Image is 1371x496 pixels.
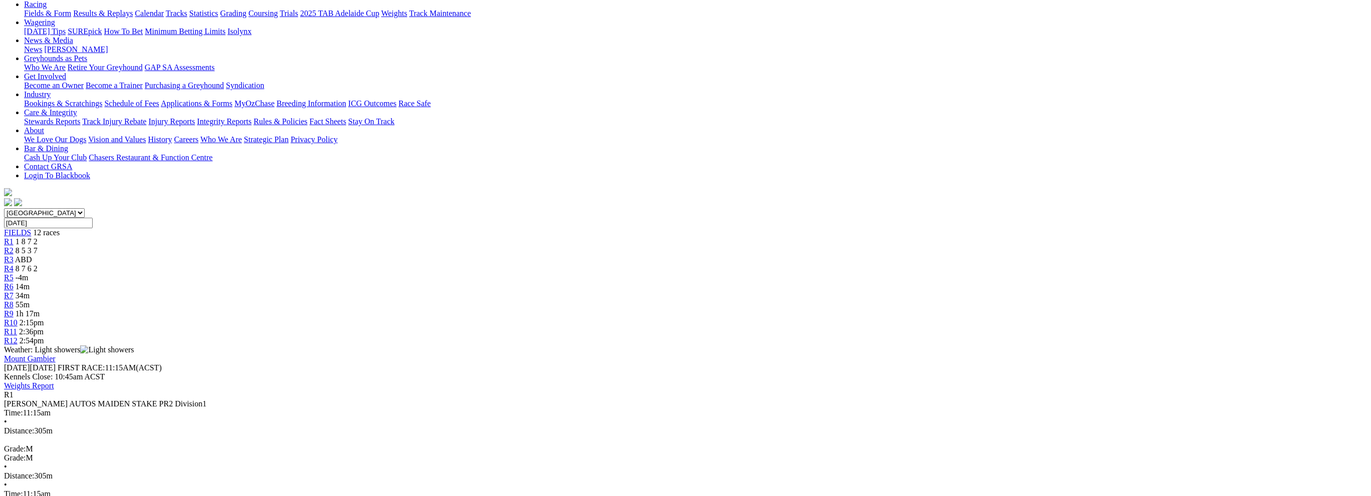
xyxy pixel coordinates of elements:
a: R7 [4,291,14,300]
div: Racing [24,9,1367,18]
a: Retire Your Greyhound [68,63,143,72]
a: Rules & Policies [253,117,308,126]
div: News & Media [24,45,1367,54]
span: R3 [4,255,14,264]
span: R12 [4,336,18,345]
a: Fact Sheets [310,117,346,126]
img: logo-grsa-white.png [4,188,12,196]
a: Industry [24,90,51,99]
span: -4m [16,273,29,282]
div: M [4,444,1367,453]
a: Isolynx [227,27,251,36]
span: • [4,417,7,426]
span: • [4,480,7,489]
a: MyOzChase [234,99,275,108]
div: 305m [4,471,1367,480]
a: Care & Integrity [24,108,77,117]
a: Breeding Information [277,99,346,108]
a: Fields & Form [24,9,71,18]
span: Distance: [4,471,34,480]
span: ABD [15,255,32,264]
a: Stewards Reports [24,117,80,126]
span: 11:15AM(ACST) [58,363,162,372]
a: FIELDS [4,228,31,237]
a: Syndication [226,81,264,90]
a: Bar & Dining [24,144,68,153]
a: Mount Gambier [4,354,56,363]
a: [PERSON_NAME] [44,45,108,54]
a: Trials [280,9,298,18]
div: Care & Integrity [24,117,1367,126]
a: Tracks [166,9,187,18]
span: 2:15pm [20,318,44,327]
span: 55m [16,300,30,309]
a: Minimum Betting Limits [145,27,225,36]
a: Greyhounds as Pets [24,54,87,63]
span: 2:36pm [19,327,44,336]
span: 1 8 7 2 [16,237,38,246]
a: Become an Owner [24,81,84,90]
a: Schedule of Fees [104,99,159,108]
a: Applications & Forms [161,99,232,108]
div: Bar & Dining [24,153,1367,162]
a: We Love Our Dogs [24,135,86,144]
span: 8 5 3 7 [16,246,38,255]
div: 11:15am [4,408,1367,417]
a: Weights Report [4,381,54,390]
a: Calendar [135,9,164,18]
a: Become a Trainer [86,81,143,90]
a: Grading [220,9,246,18]
a: R2 [4,246,14,255]
a: R6 [4,282,14,291]
a: Wagering [24,18,55,27]
div: M [4,453,1367,462]
a: Chasers Restaurant & Function Centre [89,153,212,162]
a: Cash Up Your Club [24,153,87,162]
span: Grade: [4,453,26,462]
span: R1 [4,390,14,399]
span: • [4,462,7,471]
a: 2025 TAB Adelaide Cup [300,9,379,18]
a: How To Bet [104,27,143,36]
a: Who We Are [200,135,242,144]
div: Kennels Close: 10:45am ACST [4,372,1367,381]
a: Stay On Track [348,117,394,126]
span: 1h 17m [16,309,40,318]
a: Vision and Values [88,135,146,144]
a: R10 [4,318,18,327]
span: 2:54pm [20,336,44,345]
a: History [148,135,172,144]
a: R11 [4,327,17,336]
a: [DATE] Tips [24,27,66,36]
div: Industry [24,99,1367,108]
a: R5 [4,273,14,282]
div: Wagering [24,27,1367,36]
a: Bookings & Scratchings [24,99,102,108]
div: [PERSON_NAME] AUTOS MAIDEN STAKE PR2 Division1 [4,399,1367,408]
span: Weather: Light showers [4,345,134,354]
img: facebook.svg [4,198,12,206]
a: R9 [4,309,14,318]
span: Distance: [4,426,34,435]
a: R8 [4,300,14,309]
a: Strategic Plan [244,135,289,144]
a: Injury Reports [148,117,195,126]
span: 12 races [33,228,60,237]
a: R4 [4,264,14,273]
a: GAP SA Assessments [145,63,215,72]
div: Get Involved [24,81,1367,90]
span: [DATE] [4,363,56,372]
span: 8 7 6 2 [16,264,38,273]
a: Who We Are [24,63,66,72]
a: Track Injury Rebate [82,117,146,126]
a: Track Maintenance [409,9,471,18]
